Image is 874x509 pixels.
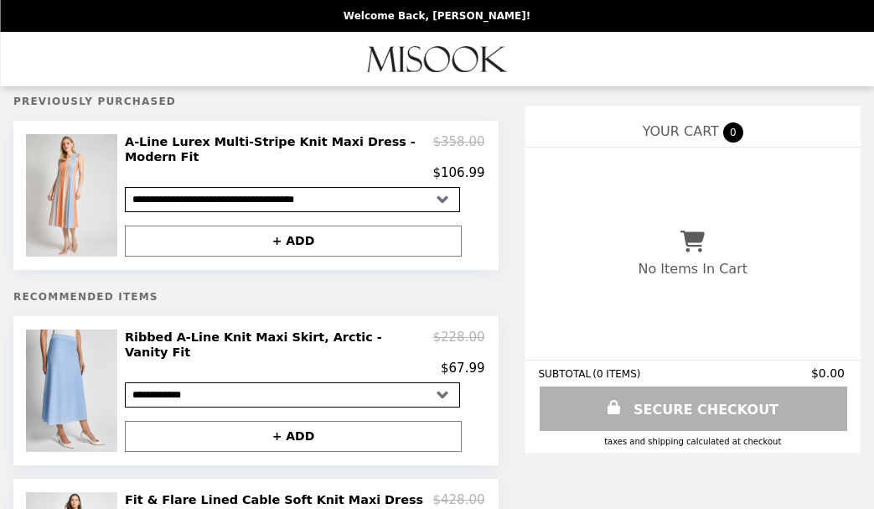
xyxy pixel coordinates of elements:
select: Select a product variant [125,187,460,212]
span: YOUR CART [643,123,719,139]
div: Taxes and Shipping calculated at checkout [539,437,848,446]
span: 0 [723,122,743,143]
p: $106.99 [432,165,484,180]
img: Brand Logo [367,42,508,76]
p: No Items In Cart [639,261,747,277]
p: $228.00 [432,330,484,361]
button: + ADD [125,226,462,257]
p: $67.99 [441,361,485,376]
h5: Recommended Items [13,291,499,303]
span: ( 0 ITEMS ) [592,368,640,380]
span: SUBTOTAL [539,368,593,380]
h2: Ribbed A-Line Knit Maxi Skirt, Arctic - Vanity Fit [125,330,432,361]
button: + ADD [125,421,462,452]
span: $0.00 [811,366,847,380]
p: Welcome Back, [PERSON_NAME]! [344,10,530,22]
img: A-Line Lurex Multi-Stripe Knit Maxi Dress - Modern Fit [26,134,122,257]
img: Ribbed A-Line Knit Maxi Skirt, Arctic - Vanity Fit [26,330,122,452]
h2: A-Line Lurex Multi-Stripe Knit Maxi Dress - Modern Fit [125,134,432,165]
p: $358.00 [432,134,484,165]
select: Select a product variant [125,382,460,408]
